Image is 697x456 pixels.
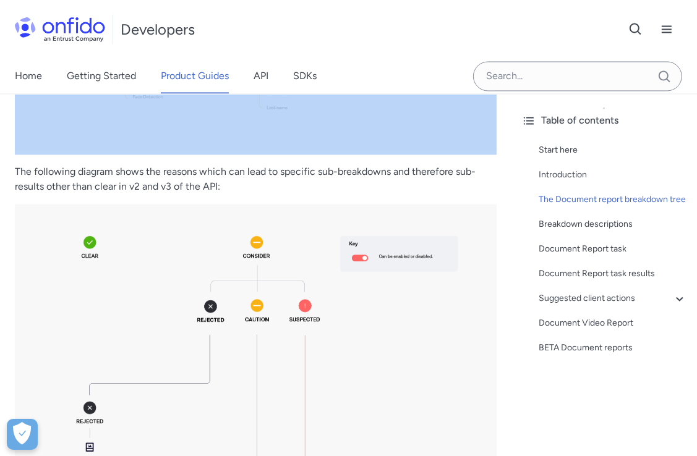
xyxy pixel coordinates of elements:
a: Product Guides [161,59,229,94]
button: Open navigation menu button [651,14,682,45]
a: The Document report breakdown tree [539,193,687,208]
a: Start here [539,143,687,158]
svg: Open navigation menu button [659,22,674,37]
a: Document Report task [539,242,687,257]
a: Introduction [539,168,687,183]
h1: Developers [121,20,195,40]
a: Document Report task results [539,267,687,282]
input: Onfido search input field [473,62,682,91]
a: Home [15,59,42,94]
svg: Open search button [628,22,643,37]
a: BETA Document reports [539,341,687,356]
a: Suggested client actions [539,292,687,306]
a: SDKs [293,59,317,94]
div: Table of contents [521,114,687,129]
a: Document Video Report [539,316,687,331]
a: API [254,59,268,94]
button: Open search button [620,14,651,45]
img: Onfido Logo [15,17,105,42]
div: Cookie Preferences [7,419,38,450]
a: Getting Started [67,59,136,94]
a: Breakdown descriptions [539,217,687,232]
button: Open Preferences [7,419,38,450]
p: The following diagram shows the reasons which can lead to specific sub-breakdowns and therefore s... [15,165,497,195]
